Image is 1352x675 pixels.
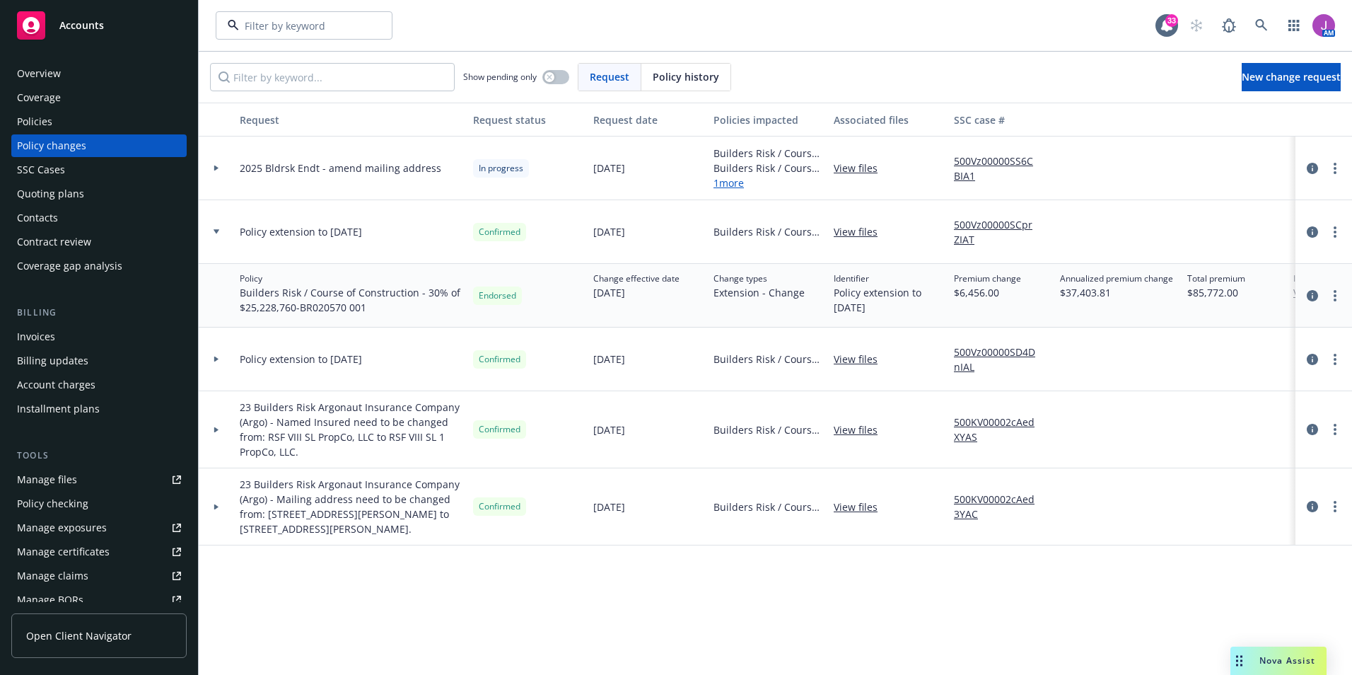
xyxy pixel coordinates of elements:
[593,112,702,127] div: Request date
[17,589,83,611] div: Manage BORs
[463,71,537,83] span: Show pending only
[1242,70,1341,83] span: New change request
[653,69,719,84] span: Policy history
[1215,11,1243,40] a: Report a Bug
[954,217,1049,247] a: 500Vz00000SCprZIAT
[834,500,889,514] a: View files
[834,272,943,285] span: Identifier
[954,272,1021,285] span: Premium change
[11,207,187,229] a: Contacts
[1187,285,1245,300] span: $85,772.00
[17,468,77,491] div: Manage files
[11,183,187,205] a: Quoting plans
[11,110,187,133] a: Policies
[954,492,1049,521] a: 500KV00002cAed3YAC
[11,492,187,515] a: Policy checking
[199,200,234,264] div: Toggle Row Expanded
[11,398,187,420] a: Installment plans
[1304,421,1321,438] a: circleInformation
[479,500,520,513] span: Confirmed
[1230,647,1248,675] div: Drag to move
[1304,498,1321,515] a: circleInformation
[834,112,943,127] div: Associated files
[1304,224,1321,241] a: circleInformation
[479,226,520,238] span: Confirmed
[17,134,86,157] div: Policy changes
[11,517,187,539] a: Manage exposures
[1327,421,1344,438] a: more
[17,231,91,253] div: Contract review
[11,589,187,611] a: Manage BORs
[17,350,88,372] div: Billing updates
[954,112,1049,127] div: SSC case #
[834,161,889,175] a: View files
[11,350,187,372] a: Billing updates
[199,137,234,200] div: Toggle Row Expanded
[17,517,107,539] div: Manage exposures
[1060,285,1173,300] span: $37,403.81
[11,255,187,277] a: Coverage gap analysis
[11,306,187,320] div: Billing
[11,231,187,253] a: Contract review
[713,161,822,175] span: Builders Risk / Course of Construction - 30% of $25,228,760
[17,255,122,277] div: Coverage gap analysis
[11,449,187,463] div: Tools
[713,175,822,190] a: 1 more
[479,353,520,366] span: Confirmed
[1259,654,1315,667] span: Nova Assist
[17,565,88,587] div: Manage claims
[713,422,822,437] span: Builders Risk / Course of Construction - 20% Share
[11,86,187,109] a: Coverage
[948,103,1054,137] button: SSC case #
[199,391,234,468] div: Toggle Row Expanded
[1242,63,1341,91] a: New change request
[1327,351,1344,368] a: more
[593,161,625,175] span: [DATE]
[11,565,187,587] a: Manage claims
[713,112,822,127] div: Policies impacted
[17,492,88,515] div: Policy checking
[17,158,65,181] div: SSC Cases
[11,134,187,157] a: Policy changes
[713,146,822,161] span: Builders Risk / Course of Construction - 20% of $25,228,760
[828,103,948,137] button: Associated files
[240,477,462,536] span: 23 Builders Risk Argonaut Insurance Company (Argo) - Mailing address need to be changed from: [ST...
[479,289,516,302] span: Endorsed
[708,103,828,137] button: Policies impacted
[954,285,1021,300] span: $6,456.00
[473,112,582,127] div: Request status
[17,183,84,205] div: Quoting plans
[588,103,708,137] button: Request date
[593,272,680,285] span: Change effective date
[713,272,805,285] span: Change types
[17,86,61,109] div: Coverage
[834,285,943,315] span: Policy extension to [DATE]
[954,154,1049,183] a: 500Vz00000SS6CBIA1
[593,500,625,514] span: [DATE]
[239,18,363,33] input: Filter by keyword
[954,415,1049,444] a: 500KV00002cAedXYAS
[1060,272,1173,285] span: Annualized premium change
[1327,224,1344,241] a: more
[1327,498,1344,515] a: more
[210,63,455,91] input: Filter by keyword...
[11,541,187,563] a: Manage certificates
[1304,160,1321,177] a: circleInformation
[834,352,889,367] a: View files
[17,62,61,85] div: Overview
[467,103,588,137] button: Request status
[834,422,889,437] a: View files
[1182,11,1211,40] a: Start snowing
[593,422,625,437] span: [DATE]
[1312,14,1335,37] img: photo
[11,62,187,85] a: Overview
[1304,287,1321,304] a: circleInformation
[17,325,55,348] div: Invoices
[1247,11,1276,40] a: Search
[1304,351,1321,368] a: circleInformation
[713,224,822,239] span: Builders Risk / Course of Construction - 30% of $25,228,760
[11,158,187,181] a: SSC Cases
[834,224,889,239] a: View files
[590,69,629,84] span: Request
[17,541,110,563] div: Manage certificates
